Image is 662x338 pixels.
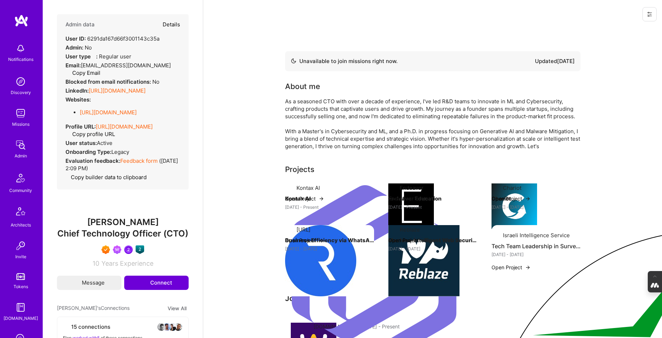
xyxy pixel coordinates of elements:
span: legacy [111,149,129,155]
img: arrow-right [422,238,427,243]
strong: Onboarding Type: [65,149,111,155]
div: [DATE] - Present [388,203,477,211]
span: 10 [93,260,99,267]
div: Discovery [11,89,31,96]
img: Architects [12,204,29,221]
i: icon Connect [141,280,147,286]
i: icon Mail [74,280,79,285]
i: icon Copy [67,132,72,137]
img: bell [14,41,28,56]
span: Active [97,140,112,146]
div: No [65,78,159,85]
strong: User ID: [65,35,86,42]
div: Invite [15,253,26,260]
button: Open Project [285,195,324,202]
div: No [65,44,92,51]
div: Updated [DATE] [535,57,575,66]
button: Open Project [388,236,427,244]
div: [DATE] - [DATE] [492,203,580,211]
a: [URL][DOMAIN_NAME] [96,123,153,130]
h4: Kontax AI [285,194,374,203]
div: Reblaze [400,226,420,233]
h4: Chariot [492,194,580,203]
img: avatar [157,323,165,331]
i: icon Copy [67,71,72,76]
a: Feedback form [120,157,158,164]
div: About me [285,81,320,92]
div: [DATE] - Present [285,203,374,211]
i: icon Copy [65,175,71,180]
img: teamwork [14,106,28,120]
img: arrow-right [525,196,531,202]
div: [URL] [296,226,310,233]
img: avatar [174,323,183,331]
span: Years Experience [101,260,153,267]
div: Israeli Intelligence Service [503,232,570,239]
img: guide book [14,300,28,314]
strong: Websites: [65,96,91,103]
strong: User type : [65,53,98,60]
div: Notifications [8,56,33,63]
button: Copy builder data to clipboard [65,173,147,181]
strong: User status: [65,140,97,146]
img: discovery [14,74,28,89]
strong: Blocked from email notifications: [65,78,152,85]
div: Unavailable to join missions right now. [291,57,398,66]
img: arrow-right [319,196,324,202]
div: Regular user [65,53,131,60]
strong: LinkedIn: [65,87,89,94]
div: Chariot [503,184,521,192]
i: Help [91,53,96,58]
div: [DATE] - [DATE] [388,245,477,253]
img: arrow-right [319,238,324,243]
img: Invite [14,239,28,253]
a: [URL][DOMAIN_NAME] [89,87,146,94]
h4: Tech Team Leadership in Surveillance [492,241,580,251]
div: Community [9,187,32,194]
img: Community [12,170,29,187]
h4: Business Efficiency via WhatsApp Integration [285,236,374,245]
button: Open Project [492,264,531,271]
div: Endeavor [400,184,424,192]
span: [EMAIL_ADDRESS][DOMAIN_NAME] [81,62,171,69]
h4: Endeavor Education [388,194,477,203]
button: Message [57,276,121,290]
img: avatar [168,323,177,331]
i: icon Collaborator [63,324,68,329]
strong: Evaluation feedback: [65,157,120,164]
div: [DATE] - [DATE] [492,251,580,258]
div: Tokens [14,283,28,290]
button: View All [165,304,189,312]
img: arrow-right [422,196,427,202]
button: Details [163,14,180,35]
img: Exceptional A.Teamer [101,245,110,254]
span: [PERSON_NAME]'s Connections [57,304,130,312]
div: 6291da167d66f3001143c35a [65,35,159,42]
strong: Admin: [65,44,83,51]
button: Copy profile URL [67,130,115,138]
div: Kontax AI [296,184,320,192]
img: Company logo [285,225,356,296]
button: Open Project [285,236,324,244]
button: Copy Email [67,69,100,77]
button: Connect [124,276,189,290]
img: logo [14,14,28,27]
span: 15 connections [71,323,110,331]
span: Chief Technology Officer (CTO) [57,228,188,239]
h4: Admin data [65,21,95,28]
div: Projects [285,164,314,175]
img: Company logo [492,183,537,229]
img: Availability [291,58,296,64]
strong: Email: [65,62,81,69]
button: Open Project [492,195,531,202]
img: arrow-right [525,265,531,270]
span: [PERSON_NAME] [57,217,189,228]
h4: Machine-Intelligent Web Security Platform [388,236,477,245]
strong: Profile URL: [65,123,96,130]
button: Open Project [388,195,427,202]
img: Been on Mission [113,245,121,254]
div: ( [DATE] 2:09 PM ) [65,157,180,172]
img: tokens [16,273,25,280]
img: admin teamwork [14,138,28,152]
div: Missions [12,120,30,128]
